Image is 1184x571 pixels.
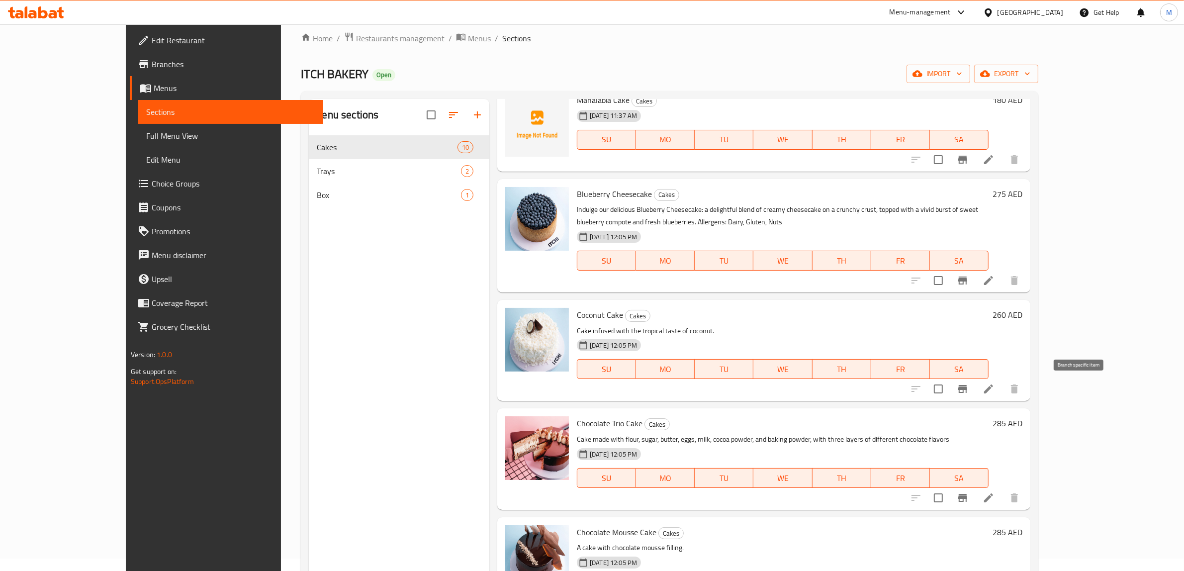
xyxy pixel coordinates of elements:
[138,100,324,124] a: Sections
[449,32,452,44] li: /
[753,359,812,379] button: WE
[152,201,316,213] span: Coupons
[640,362,691,377] span: MO
[817,254,867,268] span: TH
[699,254,749,268] span: TU
[875,132,926,147] span: FR
[309,159,489,183] div: Trays2
[301,63,368,85] span: ITCH BAKERY
[577,203,989,228] p: Indulge our delicious Blueberry Cheesecake: a delightful blend of creamy cheesecake on a crunchy ...
[930,468,989,488] button: SA
[317,141,457,153] span: Cakes
[1002,269,1026,292] button: delete
[632,95,657,107] div: Cakes
[871,251,930,271] button: FR
[461,189,473,201] div: items
[930,359,989,379] button: SA
[934,254,985,268] span: SA
[934,362,985,377] span: SA
[930,251,989,271] button: SA
[1166,7,1172,18] span: M
[699,132,749,147] span: TU
[871,468,930,488] button: FR
[817,471,867,485] span: TH
[301,32,1038,45] nav: breadcrumb
[372,71,395,79] span: Open
[993,525,1022,539] h6: 285 AED
[502,32,531,44] span: Sections
[130,172,324,195] a: Choice Groups
[640,471,691,485] span: MO
[152,249,316,261] span: Menu disclaimer
[344,32,445,45] a: Restaurants management
[695,359,753,379] button: TU
[317,189,461,201] div: Box
[313,107,378,122] h2: Menu sections
[817,132,867,147] span: TH
[757,362,808,377] span: WE
[421,104,442,125] span: Select all sections
[130,195,324,219] a: Coupons
[146,130,316,142] span: Full Menu View
[757,132,808,147] span: WE
[813,359,871,379] button: TH
[928,270,949,291] span: Select to update
[695,251,753,271] button: TU
[577,525,656,540] span: Chocolate Mousse Cake
[658,527,684,539] div: Cakes
[951,269,975,292] button: Branch-specific-item
[1002,148,1026,172] button: delete
[813,130,871,150] button: TH
[152,297,316,309] span: Coverage Report
[152,178,316,190] span: Choice Groups
[130,219,324,243] a: Promotions
[577,542,989,554] p: A cake with chocolate mousse filling.
[586,558,641,568] span: [DATE] 12:05 PM
[457,141,473,153] div: items
[699,362,749,377] span: TU
[654,189,679,201] div: Cakes
[914,68,962,80] span: import
[130,315,324,339] a: Grocery Checklist
[636,130,695,150] button: MO
[317,165,461,177] span: Trays
[875,254,926,268] span: FR
[461,165,473,177] div: items
[131,348,155,361] span: Version:
[577,359,636,379] button: SU
[951,148,975,172] button: Branch-specific-item
[586,111,641,120] span: [DATE] 11:37 AM
[131,375,194,388] a: Support.OpsPlatform
[154,82,316,94] span: Menus
[640,254,691,268] span: MO
[131,365,177,378] span: Get support on:
[928,149,949,170] span: Select to update
[757,254,808,268] span: WE
[152,225,316,237] span: Promotions
[871,130,930,150] button: FR
[581,362,632,377] span: SU
[130,52,324,76] a: Branches
[577,93,630,107] span: Mahalabia Cake
[495,32,498,44] li: /
[1002,377,1026,401] button: delete
[753,251,812,271] button: WE
[928,487,949,508] span: Select to update
[309,131,489,211] nav: Menu sections
[461,167,473,176] span: 2
[875,471,926,485] span: FR
[577,307,623,322] span: Coconut Cake
[461,190,473,200] span: 1
[456,32,491,45] a: Menus
[934,471,985,485] span: SA
[146,154,316,166] span: Edit Menu
[625,310,650,322] div: Cakes
[983,383,995,395] a: Edit menu item
[645,419,669,430] span: Cakes
[993,93,1022,107] h6: 180 AED
[138,148,324,172] a: Edit Menu
[871,359,930,379] button: FR
[993,187,1022,201] h6: 275 AED
[640,132,691,147] span: MO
